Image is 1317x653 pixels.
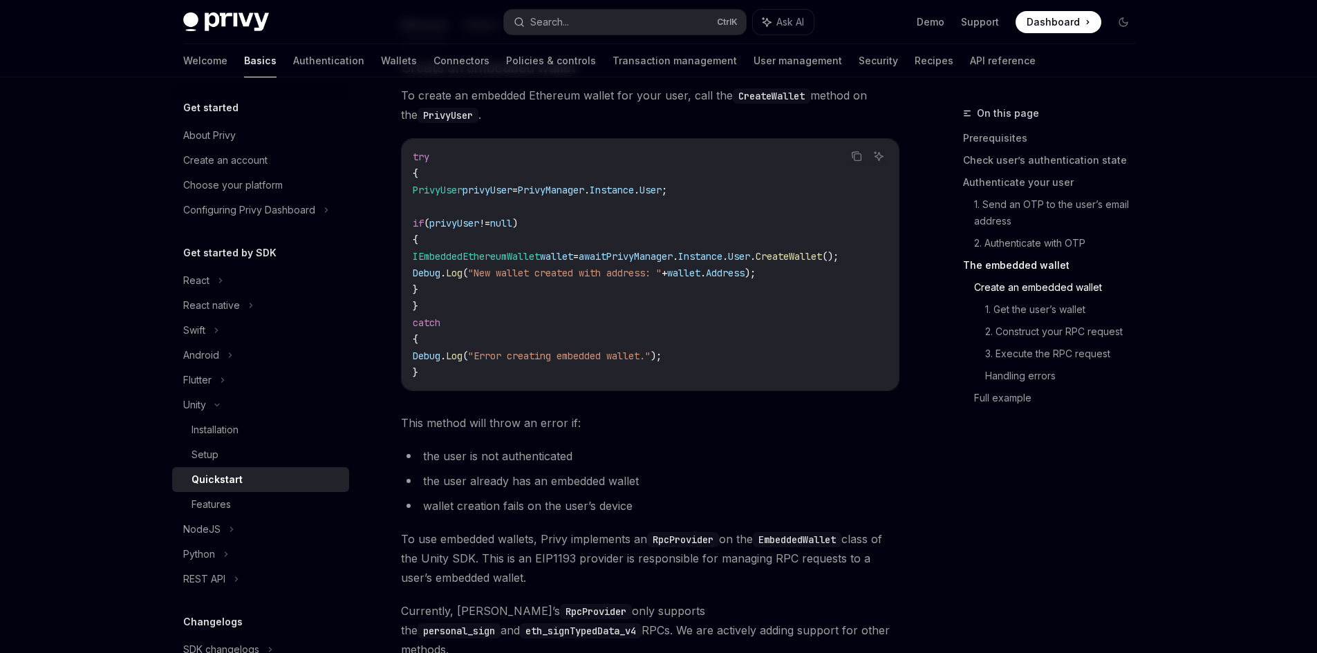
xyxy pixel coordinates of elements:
[540,250,573,263] span: wallet
[172,123,349,148] a: About Privy
[401,471,899,491] li: the user already has an embedded wallet
[183,546,215,562] div: Python
[172,173,349,198] a: Choose your platform
[413,151,429,163] span: try
[183,521,221,538] div: NodeJS
[961,15,999,29] a: Support
[183,397,206,413] div: Unity
[183,152,268,169] div: Create an account
[468,350,651,362] span: "Error creating embedded wallet."
[463,184,512,196] span: privyUser
[673,250,678,263] span: .
[754,44,842,77] a: User management
[504,10,746,35] button: Search...CtrlK
[506,44,596,77] a: Policies & controls
[183,245,277,261] h5: Get started by SDK
[183,614,243,630] h5: Changelogs
[745,267,756,279] span: );
[985,365,1146,387] a: Handling errors
[750,250,756,263] span: .
[413,350,440,362] span: Debug
[733,88,810,104] code: CreateWallet
[479,217,490,229] span: !=
[413,167,418,180] span: {
[667,267,700,279] span: wallet
[401,446,899,466] li: the user is not authenticated
[518,184,584,196] span: PrivyManager
[512,217,518,229] span: )
[433,44,489,77] a: Connectors
[192,471,243,488] div: Quickstart
[183,322,205,339] div: Swift
[634,184,639,196] span: .
[172,492,349,517] a: Features
[413,283,418,296] span: }
[917,15,944,29] a: Demo
[590,184,634,196] span: Instance
[753,10,814,35] button: Ask AI
[753,532,841,547] code: EmbeddedWallet
[183,12,269,32] img: dark logo
[463,350,468,362] span: (
[192,496,231,513] div: Features
[183,372,212,388] div: Flutter
[700,267,706,279] span: .
[440,350,446,362] span: .
[183,297,240,314] div: React native
[520,623,642,638] code: eth_signTypedData_v4
[446,350,463,362] span: Log
[413,333,418,346] span: {
[573,250,579,263] span: =
[183,202,315,218] div: Configuring Privy Dashboard
[183,347,219,363] div: Android
[974,387,1146,409] a: Full example
[613,44,737,77] a: Transaction management
[401,529,899,587] span: To use embedded wallets, Privy implements an on the class of the Unity SDK. This is an EIP1193 pr...
[859,44,898,77] a: Security
[172,148,349,173] a: Create an account
[579,250,606,263] span: await
[512,184,518,196] span: =
[183,44,227,77] a: Welcome
[468,267,662,279] span: "New wallet created with address: "
[974,193,1146,232] a: 1. Send an OTP to the user’s email address
[413,217,424,229] span: if
[183,127,236,144] div: About Privy
[172,467,349,492] a: Quickstart
[463,267,468,279] span: (
[985,343,1146,365] a: 3. Execute the RPC request
[293,44,364,77] a: Authentication
[183,100,239,116] h5: Get started
[440,267,446,279] span: .
[606,250,673,263] span: PrivyManager
[429,217,479,229] span: privyUser
[776,15,804,29] span: Ask AI
[662,267,667,279] span: +
[1112,11,1134,33] button: Toggle dark mode
[848,147,866,165] button: Copy the contents from the code block
[490,217,512,229] span: null
[985,299,1146,321] a: 1. Get the user’s wallet
[244,44,277,77] a: Basics
[974,276,1146,299] a: Create an embedded wallet
[1016,11,1101,33] a: Dashboard
[647,532,719,547] code: RpcProvider
[413,366,418,379] span: }
[963,171,1146,193] a: Authenticate your user
[560,604,632,619] code: RpcProvider
[963,254,1146,276] a: The embedded wallet
[172,442,349,467] a: Setup
[413,234,418,246] span: {
[870,147,888,165] button: Ask AI
[530,14,569,30] div: Search...
[418,623,501,638] code: personal_sign
[822,250,839,263] span: ();
[446,267,463,279] span: Log
[970,44,1036,77] a: API reference
[977,105,1039,122] span: On this page
[413,184,463,196] span: PrivyUser
[963,149,1146,171] a: Check user’s authentication state
[401,496,899,515] li: wallet creation fails on the user’s device
[584,184,590,196] span: .
[172,417,349,442] a: Installation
